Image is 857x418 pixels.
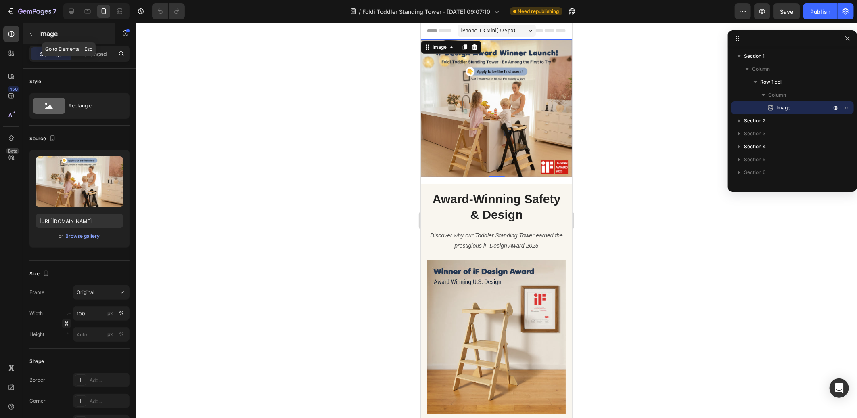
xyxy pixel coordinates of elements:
span: Foldi Toddler Standing Tower - [DATE] 09:07:10 [363,7,491,16]
span: Section 3 [744,130,766,138]
span: Section 2 [744,117,765,125]
span: Section 7 [744,181,765,189]
div: Browse gallery [66,233,100,240]
div: Rectangle [69,97,118,115]
span: Section 1 [744,52,765,60]
input: https://example.com/image.jpg [36,214,123,228]
div: Border [29,376,45,384]
div: Style [29,78,41,85]
div: Open Intercom Messenger [830,378,849,398]
span: Image [776,104,790,112]
div: Corner [29,397,46,405]
div: 450 [8,86,19,92]
span: or [59,231,64,241]
button: px [117,309,126,318]
button: Save [773,3,800,19]
span: Section 5 [744,155,765,164]
div: Add... [90,377,128,384]
div: % [119,310,124,317]
div: Add... [90,398,128,405]
button: 7 [3,3,60,19]
span: Section 6 [744,168,766,176]
p: Advanced [79,50,107,58]
label: Height [29,331,44,338]
span: Need republishing [518,8,559,15]
input: px% [73,327,130,342]
div: Shape [29,358,44,365]
p: 7 [53,6,56,16]
label: Width [29,310,43,317]
span: Original [77,289,94,296]
button: % [105,330,115,339]
p: Settings [40,50,63,58]
input: px% [73,306,130,321]
div: Size [29,269,51,279]
button: % [105,309,115,318]
button: Original [73,285,130,300]
img: preview-image [36,156,123,207]
div: Undo/Redo [152,3,185,19]
button: px [117,330,126,339]
div: px [107,331,113,338]
button: Browse gallery [65,232,100,240]
iframe: Design area [421,23,572,418]
span: Row 1 col [760,78,782,86]
span: Section 4 [744,143,766,151]
span: Column [768,91,786,99]
div: px [107,310,113,317]
label: Frame [29,289,44,296]
span: Save [780,8,794,15]
p: Image [39,29,108,38]
div: Beta [6,148,19,154]
button: Publish [803,3,837,19]
span: Column [752,65,770,73]
div: Publish [810,7,830,16]
span: / [359,7,361,16]
div: Source [29,133,57,144]
div: % [119,331,124,338]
